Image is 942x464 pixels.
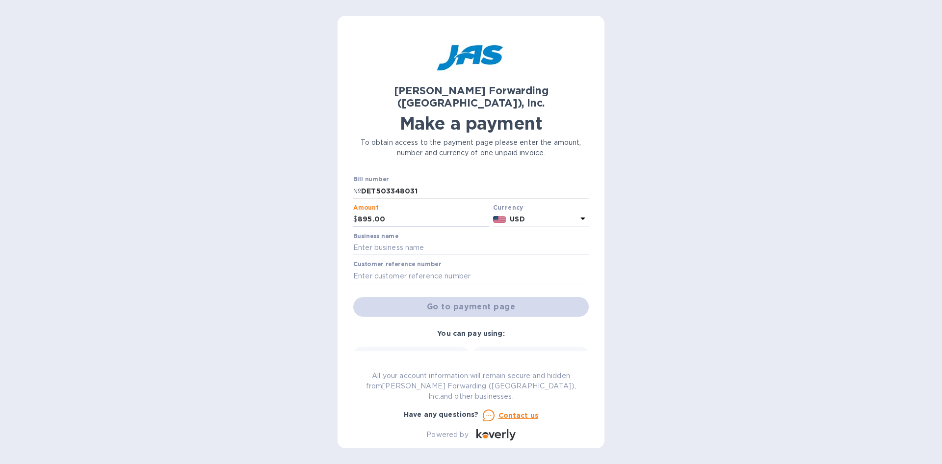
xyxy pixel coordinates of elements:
b: Have any questions? [404,410,479,418]
input: Enter business name [353,241,589,255]
p: № [353,186,361,196]
label: Customer reference number [353,262,441,268]
b: Currency [493,204,523,211]
input: Enter customer reference number [353,269,589,283]
input: Enter bill number [361,184,589,198]
label: Bill number [353,177,389,183]
b: You can pay using: [437,329,504,337]
p: Powered by [426,430,468,440]
p: All your account information will remain secure and hidden from [PERSON_NAME] Forwarding ([GEOGRA... [353,371,589,402]
u: Contact us [498,411,539,419]
input: 0.00 [358,212,489,227]
h1: Make a payment [353,113,589,134]
b: USD [510,215,524,223]
p: $ [353,214,358,224]
p: To obtain access to the payment page please enter the amount, number and currency of one unpaid i... [353,137,589,158]
b: [PERSON_NAME] Forwarding ([GEOGRAPHIC_DATA]), Inc. [394,84,549,109]
label: Business name [353,233,398,239]
label: Amount [353,205,378,211]
img: USD [493,216,506,223]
